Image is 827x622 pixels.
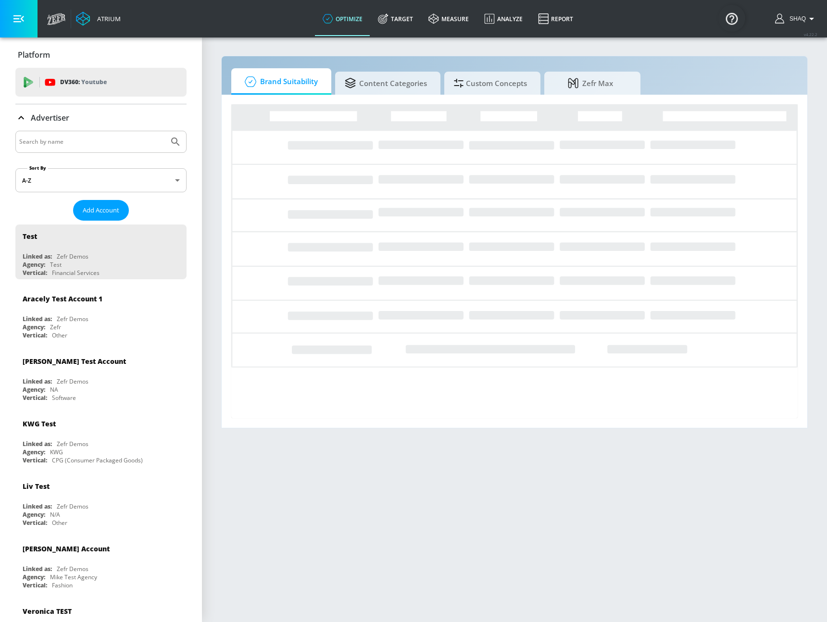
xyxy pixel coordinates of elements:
div: Liv TestLinked as:Zefr DemosAgency:N/AVertical:Other [15,474,187,529]
a: optimize [315,1,370,36]
div: KWG TestLinked as:Zefr DemosAgency:KWGVertical:CPG (Consumer Packaged Goods) [15,412,187,467]
div: KWG [50,448,63,456]
div: CPG (Consumer Packaged Goods) [52,456,143,464]
div: Test [23,232,37,241]
div: TestLinked as:Zefr DemosAgency:TestVertical:Financial Services [15,224,187,279]
p: Advertiser [31,112,69,123]
a: Target [370,1,421,36]
button: Add Account [73,200,129,221]
div: [PERSON_NAME] AccountLinked as:Zefr DemosAgency:Mike Test AgencyVertical:Fashion [15,537,187,592]
a: measure [421,1,476,36]
a: Report [530,1,581,36]
div: Zefr Demos [57,377,88,386]
div: Mike Test Agency [50,573,97,581]
div: Agency: [23,386,45,394]
div: Zefr Demos [57,440,88,448]
div: Vertical: [23,581,47,589]
div: [PERSON_NAME] Account [23,544,110,553]
div: Vertical: [23,331,47,339]
div: Aracely Test Account 1 [23,294,102,303]
div: Other [52,331,67,339]
p: Youtube [81,77,107,87]
div: KWG Test [23,419,56,428]
span: Content Categories [345,72,427,95]
div: Software [52,394,76,402]
div: Agency: [23,573,45,581]
div: Zefr Demos [57,502,88,510]
div: Fashion [52,581,73,589]
div: Financial Services [52,269,100,277]
div: A-Z [15,168,187,192]
div: Veronica TEST [23,607,72,616]
div: Liv Test [23,482,50,491]
button: Open Resource Center [718,5,745,32]
div: Linked as: [23,565,52,573]
div: Other [52,519,67,527]
span: Zefr Max [554,72,627,95]
label: Sort By [27,165,48,171]
div: Agency: [23,510,45,519]
p: DV360: [60,77,107,87]
div: Atrium [93,14,121,23]
div: N/A [50,510,60,519]
span: v 4.22.2 [804,32,817,37]
div: [PERSON_NAME] Test AccountLinked as:Zefr DemosAgency:NAVertical:Software [15,349,187,404]
div: Aracely Test Account 1Linked as:Zefr DemosAgency:ZefrVertical:Other [15,287,187,342]
div: Linked as: [23,440,52,448]
span: Brand Suitability [241,70,318,93]
input: Search by name [19,136,165,148]
div: Vertical: [23,394,47,402]
div: Advertiser [15,104,187,131]
div: Linked as: [23,252,52,261]
div: Zefr Demos [57,565,88,573]
div: Vertical: [23,269,47,277]
a: Analyze [476,1,530,36]
div: Linked as: [23,377,52,386]
div: Agency: [23,261,45,269]
div: Test [50,261,62,269]
div: Agency: [23,448,45,456]
span: Custom Concepts [454,72,527,95]
span: login as: shaquille.huang@zefr.com [786,15,806,22]
div: NA [50,386,58,394]
a: Atrium [76,12,121,26]
div: [PERSON_NAME] Test Account [23,357,126,366]
div: Platform [15,41,187,68]
button: Shaq [775,13,817,25]
div: Zefr Demos [57,315,88,323]
div: Vertical: [23,456,47,464]
div: DV360: Youtube [15,68,187,97]
span: Add Account [83,205,119,216]
div: Agency: [23,323,45,331]
div: Vertical: [23,519,47,527]
div: Linked as: [23,315,52,323]
p: Platform [18,50,50,60]
div: Zefr Demos [57,252,88,261]
div: Linked as: [23,502,52,510]
div: Zefr [50,323,61,331]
